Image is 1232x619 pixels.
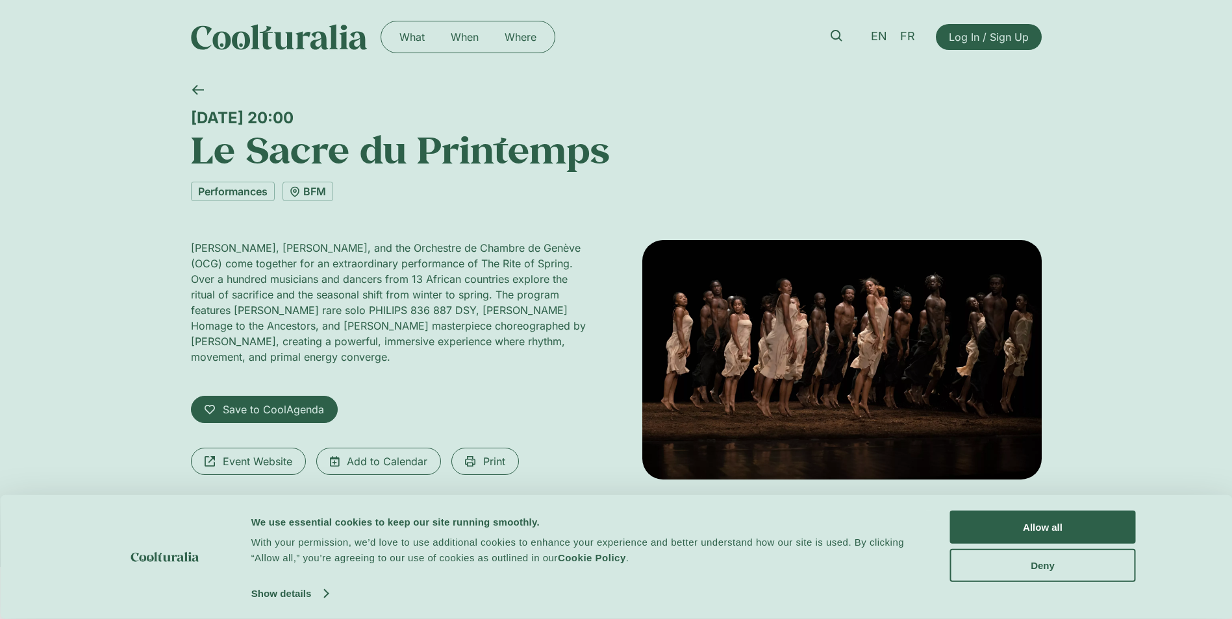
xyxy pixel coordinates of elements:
span: Print [483,454,505,469]
a: Cookie Policy [558,552,626,563]
a: BFM [283,182,333,201]
a: What [386,27,438,47]
a: Event Website [191,448,306,475]
a: FR [894,27,922,46]
a: Add to Calendar [316,448,441,475]
a: Log In / Sign Up [936,24,1042,50]
a: Print [451,448,519,475]
span: FR [900,30,915,43]
h1: Le Sacre du Printemps [191,127,1042,171]
a: Where [492,27,549,47]
a: Performances [191,182,275,201]
span: EN [871,30,887,43]
span: Log In / Sign Up [949,29,1029,45]
span: With your permission, we’d love to use additional cookies to enhance your experience and better u... [251,537,905,563]
span: . [626,552,629,563]
span: Event Website [223,454,292,469]
nav: Menu [386,27,549,47]
a: EN [864,27,894,46]
button: Allow all [950,511,1136,544]
a: Show details [251,584,328,603]
p: [PERSON_NAME], [PERSON_NAME], and the Orchestre de Chambre de Genève (OCG) come together for an e... [191,240,590,365]
a: Save to CoolAgenda [191,396,338,423]
a: When [438,27,492,47]
div: We use essential cookies to keep our site running smoothly. [251,514,921,529]
div: [DATE] 20:00 [191,108,1042,127]
button: Deny [950,548,1136,581]
span: Save to CoolAgenda [223,402,324,417]
img: logo [131,552,199,562]
span: Add to Calendar [347,454,427,469]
